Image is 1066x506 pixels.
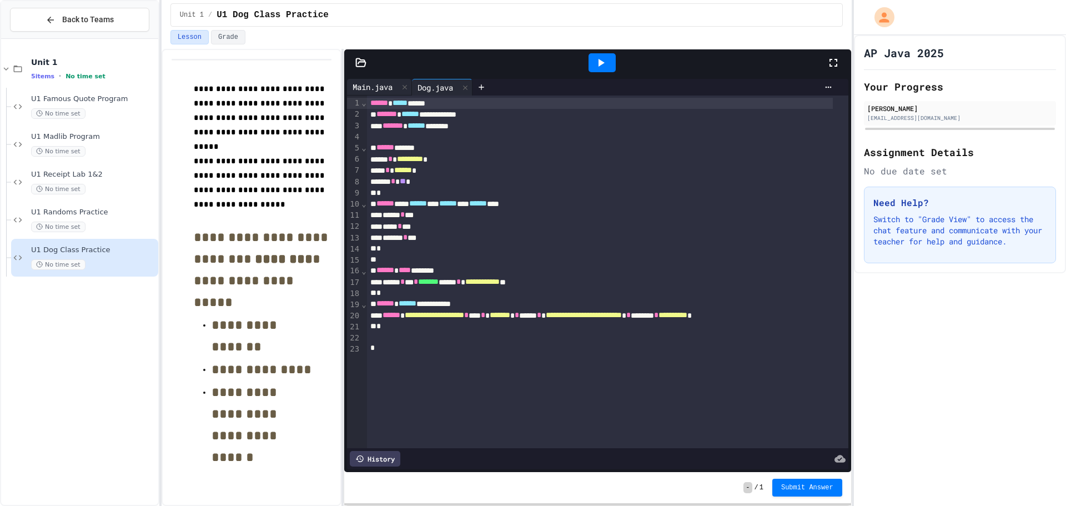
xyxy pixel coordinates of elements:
[412,82,459,93] div: Dog.java
[347,79,412,96] div: Main.java
[347,255,361,266] div: 15
[781,483,833,492] span: Submit Answer
[347,143,361,154] div: 5
[347,81,398,93] div: Main.java
[31,132,156,142] span: U1 Madlib Program
[217,8,329,22] span: U1 Dog Class Practice
[347,221,361,232] div: 12
[347,265,361,277] div: 16
[864,79,1056,94] h2: Your Progress
[347,210,361,221] div: 11
[10,8,149,32] button: Back to Teams
[347,177,361,188] div: 8
[873,196,1047,209] h3: Need Help?
[180,11,204,19] span: Unit 1
[347,322,361,333] div: 21
[31,146,86,157] span: No time set
[31,246,156,255] span: U1 Dog Class Practice
[347,109,361,120] div: 2
[361,267,366,275] span: Fold line
[31,184,86,194] span: No time set
[62,14,114,26] span: Back to Teams
[864,45,944,61] h1: AP Java 2025
[347,188,361,199] div: 9
[347,299,361,310] div: 19
[347,244,361,255] div: 14
[170,30,209,44] button: Lesson
[31,208,156,217] span: U1 Randoms Practice
[864,164,1056,178] div: No due date set
[31,57,156,67] span: Unit 1
[31,259,86,270] span: No time set
[347,344,361,355] div: 23
[347,165,361,176] div: 7
[350,451,400,467] div: History
[347,277,361,288] div: 17
[211,30,245,44] button: Grade
[31,222,86,232] span: No time set
[347,288,361,299] div: 18
[347,121,361,132] div: 3
[347,199,361,210] div: 10
[864,144,1056,160] h2: Assignment Details
[347,154,361,165] div: 6
[31,108,86,119] span: No time set
[31,94,156,104] span: U1 Famous Quote Program
[347,333,361,344] div: 22
[863,4,897,30] div: My Account
[867,114,1053,122] div: [EMAIL_ADDRESS][DOMAIN_NAME]
[873,214,1047,247] p: Switch to "Grade View" to access the chat feature and communicate with your teacher for help and ...
[347,98,361,109] div: 1
[347,233,361,244] div: 13
[31,73,54,80] span: 5 items
[361,199,366,208] span: Fold line
[412,79,472,96] div: Dog.java
[347,132,361,143] div: 4
[347,310,361,322] div: 20
[59,72,61,81] span: •
[361,98,366,107] span: Fold line
[66,73,105,80] span: No time set
[760,483,763,492] span: 1
[772,479,842,497] button: Submit Answer
[867,103,1053,113] div: [PERSON_NAME]
[31,170,156,179] span: U1 Receipt Lab 1&2
[208,11,212,19] span: /
[743,482,752,493] span: -
[361,143,366,152] span: Fold line
[361,300,366,309] span: Fold line
[755,483,758,492] span: /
